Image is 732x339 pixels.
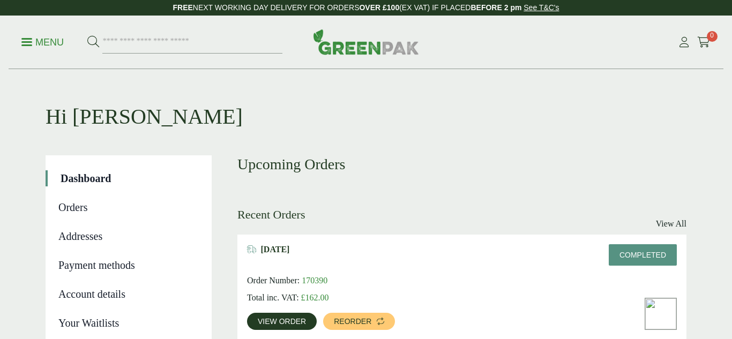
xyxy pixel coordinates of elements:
img: Kraft-Bowl-500ml-with-Nachos-300x200.jpg [645,298,676,329]
span: £ [301,293,305,302]
a: See T&C's [524,3,559,12]
a: Account details [58,286,197,302]
span: View order [258,318,306,325]
a: Reorder [323,313,395,330]
span: Completed [619,251,666,259]
span: [DATE] [261,244,290,254]
strong: FREE [173,3,192,12]
img: GreenPak Supplies [313,29,419,55]
span: Reorder [334,318,371,325]
i: My Account [677,37,691,48]
span: Total inc. VAT: [247,293,299,302]
a: Your Waitlists [58,315,197,331]
p: Menu [21,36,64,49]
a: Dashboard [61,170,197,186]
a: Payment methods [58,257,197,273]
bdi: 162.00 [301,293,329,302]
h1: Hi [PERSON_NAME] [46,70,686,130]
a: 0 [697,34,711,50]
span: 0 [707,31,718,42]
i: Cart [697,37,711,48]
strong: OVER £100 [359,3,399,12]
span: 170390 [302,276,327,285]
a: Addresses [58,228,197,244]
span: Order Number: [247,276,300,285]
a: View order [247,313,317,330]
strong: BEFORE 2 pm [470,3,521,12]
a: Menu [21,36,64,47]
h3: Recent Orders [237,208,305,222]
h3: Upcoming Orders [237,155,686,174]
a: View All [656,217,686,230]
a: Orders [58,199,197,215]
